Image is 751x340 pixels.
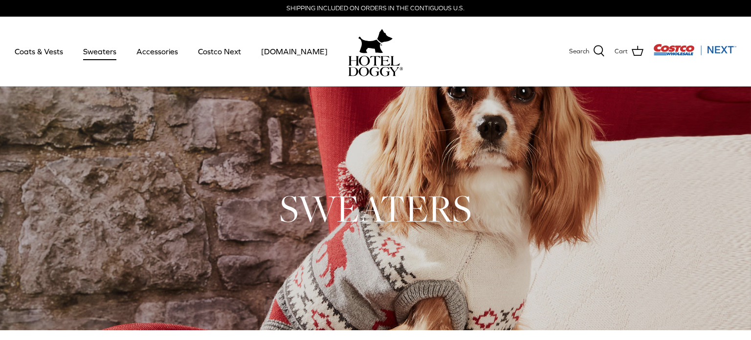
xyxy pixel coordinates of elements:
a: Sweaters [74,35,125,68]
img: hoteldoggycom [348,56,403,76]
a: Visit Costco Next [653,50,736,57]
a: Cart [615,45,643,58]
a: Accessories [128,35,187,68]
span: Cart [615,46,628,57]
h1: SWEATERS [28,184,723,232]
img: Costco Next [653,44,736,56]
a: hoteldoggy.com hoteldoggycom [348,26,403,76]
a: Search [569,45,605,58]
a: [DOMAIN_NAME] [252,35,336,68]
a: Costco Next [189,35,250,68]
span: Search [569,46,589,57]
a: Coats & Vests [6,35,72,68]
img: hoteldoggy.com [358,26,393,56]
